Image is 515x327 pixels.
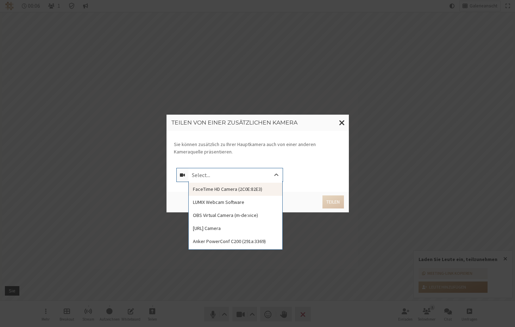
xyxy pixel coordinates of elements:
[335,115,349,131] button: Fenster schließen
[174,141,341,156] p: Sie können zusätzlich zu Ihrer Hauptkamera auch von einer anderen Kameraquelle präsentieren.
[189,183,282,196] div: FaceTime HD Camera (2C0E:82E3)
[322,195,344,208] button: Teilen
[189,196,282,209] div: LUMIX Webcam Software
[189,222,282,235] div: [URL] Camera
[171,120,344,126] h3: Teilen von einer zusätzlichen Kamera
[189,209,282,222] div: OBS Virtual Camera (m-de:vice)
[189,235,282,248] div: Anker PowerConf C200 (291a:3369)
